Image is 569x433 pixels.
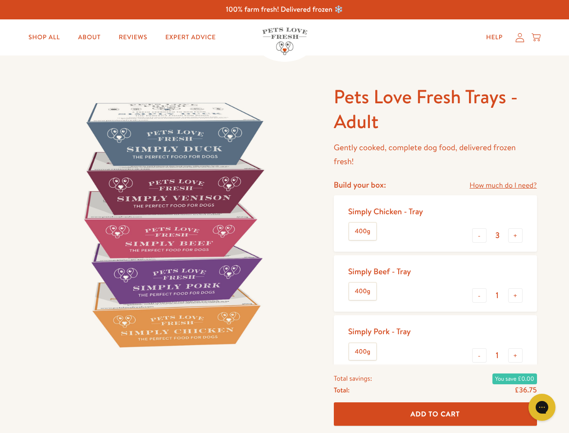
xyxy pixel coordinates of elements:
[410,409,460,419] span: Add To Cart
[334,180,386,190] h4: Build your box:
[514,385,537,395] span: £36.75
[334,384,350,396] span: Total:
[492,373,537,384] span: You save £0.00
[472,288,487,303] button: -
[71,28,108,46] a: About
[334,141,537,168] p: Gently cooked, complete dog food, delivered frozen fresh!
[349,283,376,300] label: 400g
[334,373,372,384] span: Total savings:
[508,288,523,303] button: +
[349,343,376,360] label: 400g
[349,223,376,240] label: 400g
[472,348,487,363] button: -
[32,84,312,364] img: Pets Love Fresh Trays - Adult
[348,206,423,216] div: Simply Chicken - Tray
[524,391,560,424] iframe: Gorgias live chat messenger
[469,180,537,192] a: How much do I need?
[158,28,223,46] a: Expert Advice
[472,228,487,243] button: -
[348,266,411,276] div: Simply Beef - Tray
[111,28,154,46] a: Reviews
[479,28,510,46] a: Help
[508,228,523,243] button: +
[348,326,411,336] div: Simply Pork - Tray
[334,402,537,426] button: Add To Cart
[21,28,67,46] a: Shop All
[508,348,523,363] button: +
[262,28,307,55] img: Pets Love Fresh
[334,84,537,134] h1: Pets Love Fresh Trays - Adult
